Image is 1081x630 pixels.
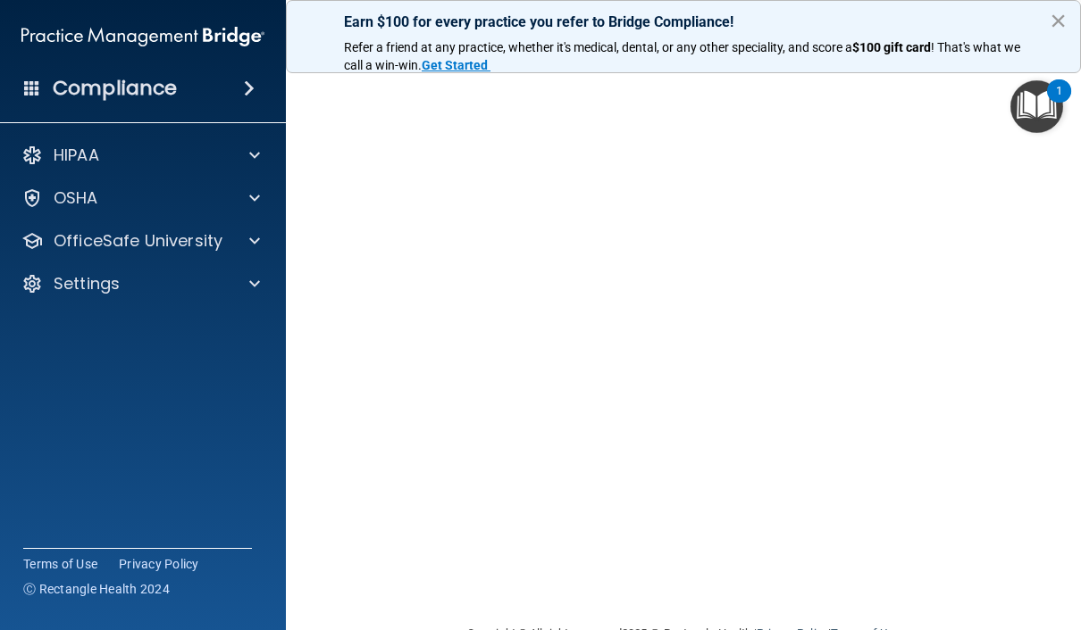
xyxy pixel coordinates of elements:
p: HIPAA [54,145,99,166]
a: HIPAA [21,145,260,166]
div: 1 [1056,91,1062,114]
button: Close [1050,6,1067,35]
strong: Get Started [422,58,488,72]
p: OSHA [54,187,98,209]
span: ! That's what we call a win-win. [344,40,1023,72]
a: Privacy Policy [119,555,199,573]
p: Settings [54,273,120,294]
iframe: bbp [335,49,1032,598]
strong: $100 gift card [852,40,931,54]
a: Get Started [422,58,490,72]
img: PMB logo [21,19,264,54]
h4: Compliance [53,76,177,101]
button: Open Resource Center, 1 new notification [1010,80,1063,133]
a: OfficeSafe University [21,230,260,252]
p: OfficeSafe University [54,230,222,252]
p: Earn $100 for every practice you refer to Bridge Compliance! [344,13,1023,30]
a: Settings [21,273,260,294]
a: OSHA [21,187,260,209]
a: Terms of Use [23,555,97,573]
span: Refer a friend at any practice, whether it's medical, dental, or any other speciality, and score a [344,40,852,54]
span: Ⓒ Rectangle Health 2024 [23,580,170,598]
